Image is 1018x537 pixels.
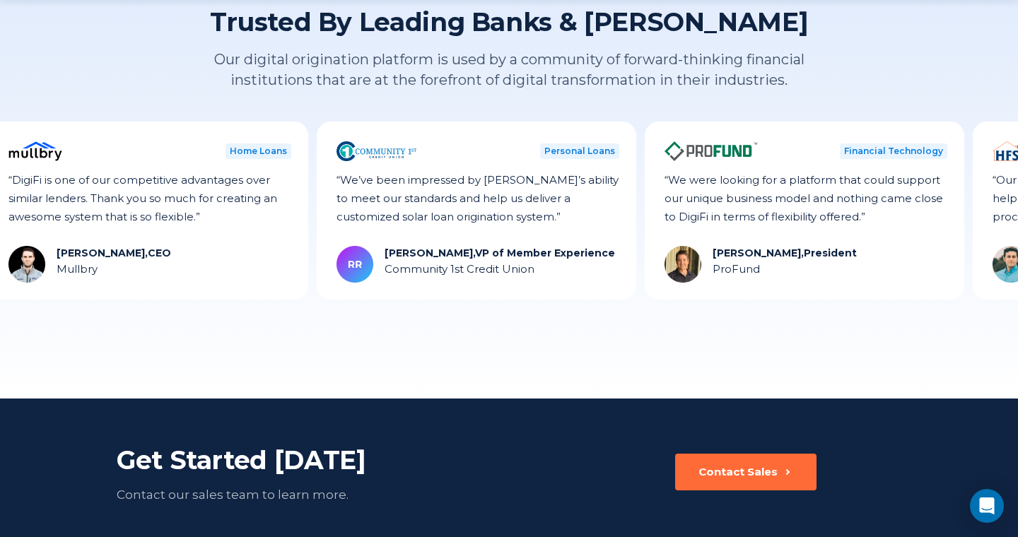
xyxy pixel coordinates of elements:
div: “We were looking for a platform that could support our unique business model and nothing came clo... [665,171,947,226]
img: Hale Shaw, CEO Avatar [8,246,45,283]
div: [PERSON_NAME], VP of Member Experience [385,246,615,260]
img: Rebecca Riker, VP of Member Experience Avatar [337,246,373,283]
div: Mullbry [57,260,171,278]
div: Open Intercom Messenger [970,489,1004,523]
a: Contact Sales [675,454,817,504]
div: ProFund [713,260,857,278]
div: Contact our sales team to learn more. [117,485,431,504]
div: “We’ve been impressed by [PERSON_NAME]’s ability to meet our standards and help us deliver a cust... [337,171,619,226]
div: [PERSON_NAME], CEO [57,246,171,260]
div: Contact Sales [698,465,778,479]
div: Community 1st Credit Union [385,260,615,278]
div: Personal Loans [540,143,619,159]
div: Get Started [DATE] [117,444,431,476]
div: [PERSON_NAME], President [713,246,857,260]
button: Contact Sales [675,454,817,490]
div: Financial Technology [840,143,947,159]
div: “DigiFi is one of our competitive advantages over similar lenders. Thank you so much for creating... [8,171,291,226]
h2: Trusted By Leading Banks & [PERSON_NAME] [201,6,817,38]
img: Tim Trankina, President Avatar [665,246,701,283]
div: Home Loans [226,143,291,159]
p: Our digital origination platform is used by a community of forward-thinking financial institution... [201,49,817,90]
